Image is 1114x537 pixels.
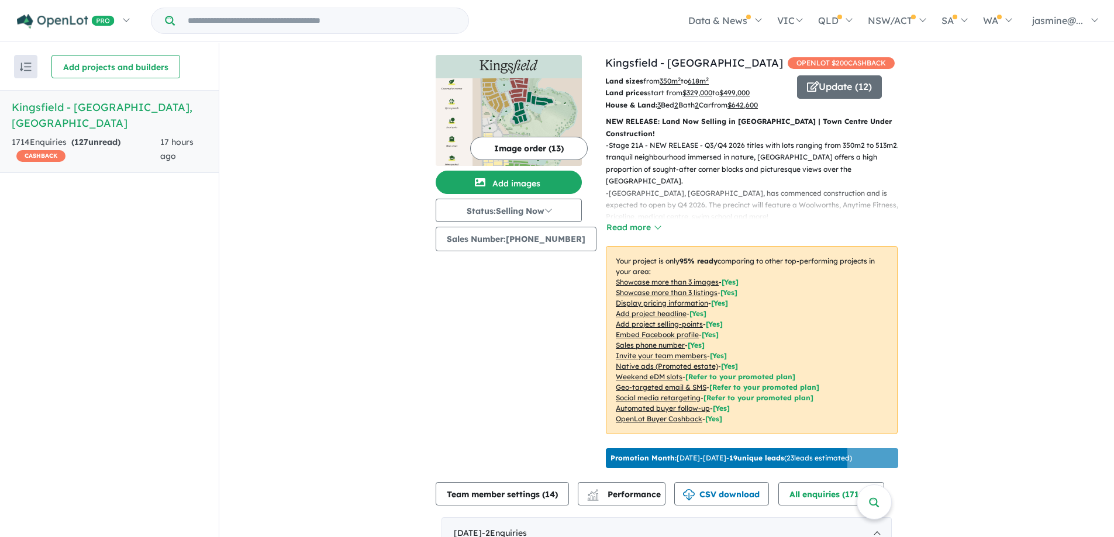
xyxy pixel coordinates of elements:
span: [Refer to your promoted plan] [709,383,819,392]
p: start from [605,87,788,99]
b: House & Land: [605,101,657,109]
p: from [605,75,788,87]
span: [Refer to your promoted plan] [703,393,813,402]
u: Invite your team members [616,351,707,360]
button: Read more [606,221,661,234]
u: $ 642,600 [727,101,758,109]
u: Add project headline [616,309,687,318]
img: sort.svg [20,63,32,71]
u: 2 [695,101,699,109]
button: Status:Selling Now [436,199,582,222]
button: CSV download [674,482,769,505]
span: jasmine@... [1032,15,1083,26]
u: Geo-targeted email & SMS [616,383,706,392]
span: [ Yes ] [688,341,705,349]
p: - [GEOGRAPHIC_DATA], [GEOGRAPHIC_DATA], has commenced construction and is expected to open by Q4 ... [606,188,907,223]
sup: 2 [706,76,709,82]
span: [ Yes ] [711,299,728,307]
p: NEW RELEASE: Land Now Selling in [GEOGRAPHIC_DATA] | Town Centre Under Construction! [606,116,898,140]
u: Native ads (Promoted estate) [616,362,718,370]
button: Image order (13) [470,137,588,160]
strong: ( unread) [71,137,120,147]
span: [ Yes ] [710,351,727,360]
span: Performance [589,489,661,500]
span: [ Yes ] [706,320,723,328]
span: [Yes] [705,414,722,423]
img: Openlot PRO Logo White [17,14,115,29]
span: to [712,88,750,97]
u: Showcase more than 3 images [616,278,719,286]
span: [Yes] [713,404,730,413]
h5: Kingsfield - [GEOGRAPHIC_DATA] , [GEOGRAPHIC_DATA] [12,99,207,131]
img: Kingsfield - Sunbury [436,78,582,166]
p: Your project is only comparing to other top-performing projects in your area: - - - - - - - - - -... [606,246,898,434]
span: OPENLOT $ 200 CASHBACK [788,57,895,69]
button: Sales Number:[PHONE_NUMBER] [436,227,596,251]
u: Embed Facebook profile [616,330,699,339]
u: Weekend eDM slots [616,372,682,381]
u: Sales phone number [616,341,685,349]
button: Add images [436,171,582,194]
span: 17 hours ago [160,137,194,161]
span: [ Yes ] [702,330,719,339]
u: Add project selling-points [616,320,703,328]
img: bar-chart.svg [587,493,599,501]
b: Land sizes [605,77,643,85]
span: [ Yes ] [689,309,706,318]
input: Try estate name, suburb, builder or developer [177,8,466,33]
a: Kingsfield - [GEOGRAPHIC_DATA] [605,56,783,70]
span: 127 [74,137,88,147]
u: $ 499,000 [719,88,750,97]
span: [Refer to your promoted plan] [685,372,795,381]
span: 14 [545,489,555,500]
u: 3 [657,101,661,109]
button: Update (12) [797,75,882,99]
img: Kingsfield - Sunbury Logo [440,60,577,74]
u: Showcase more than 3 listings [616,288,718,297]
u: Display pricing information [616,299,708,307]
b: 19 unique leads [729,453,784,462]
u: Automated buyer follow-up [616,404,710,413]
img: line-chart.svg [588,489,598,496]
span: [ Yes ] [722,278,739,286]
span: [Yes] [721,362,738,370]
a: Kingsfield - Sunbury LogoKingsfield - Sunbury [436,55,582,166]
button: Performance [578,482,665,505]
b: Land prices [605,88,647,97]
span: CASHBACK [16,150,65,162]
b: Promotion Month: [611,453,677,462]
u: OpenLot Buyer Cashback [616,414,702,423]
button: All enquiries (1714) [778,482,884,505]
u: 618 m [688,77,709,85]
button: Team member settings (14) [436,482,569,505]
sup: 2 [678,76,681,82]
b: 95 % ready [680,257,718,265]
u: 350 m [660,77,681,85]
div: 1714 Enquir ies [12,136,160,164]
u: Social media retargeting [616,393,701,402]
u: 2 [674,101,678,109]
span: to [681,77,709,85]
p: [DATE] - [DATE] - ( 23 leads estimated) [611,453,852,463]
p: - Stage 21A - NEW RELEASE - Q3/Q4 2026 titles with lots ranging from 350m2 to 513m2. A tranquil n... [606,140,907,188]
img: download icon [683,489,695,501]
button: Add projects and builders [51,55,180,78]
p: Bed Bath Car from [605,99,788,111]
span: [ Yes ] [720,288,737,297]
u: $ 329,000 [682,88,712,97]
